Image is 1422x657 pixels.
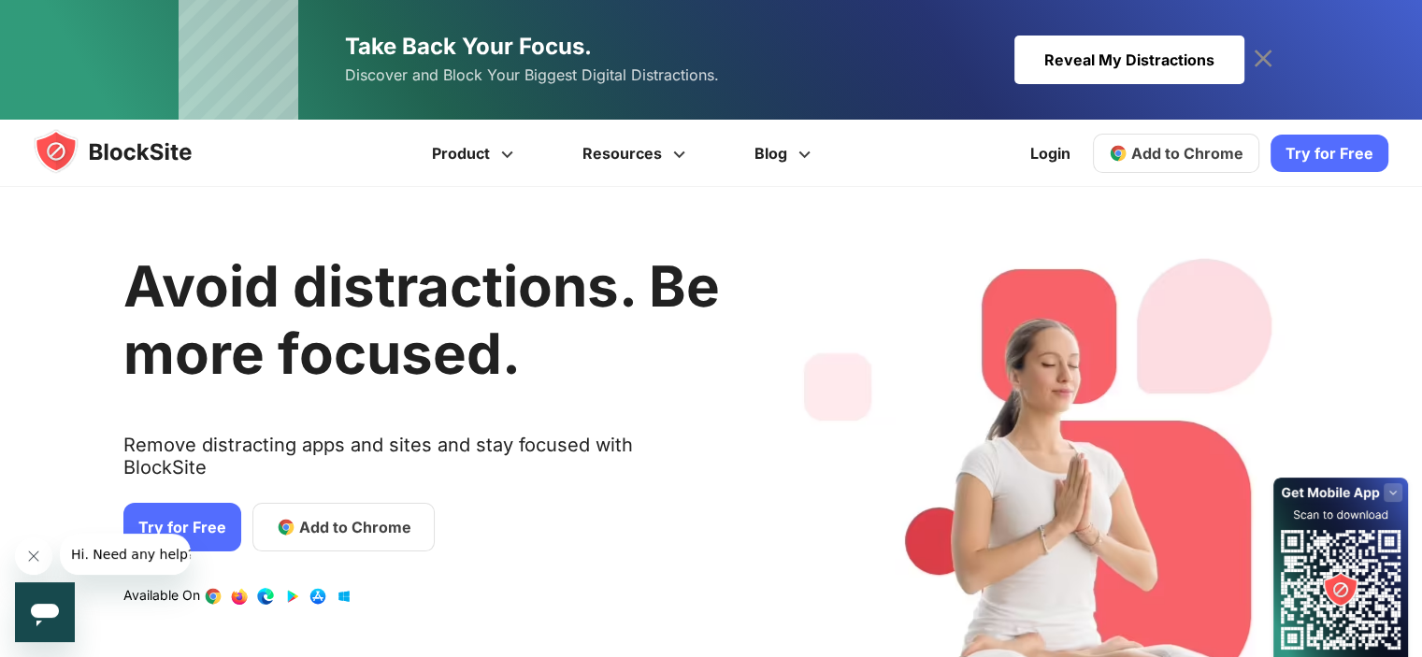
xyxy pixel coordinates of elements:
a: Try for Free [1271,135,1388,172]
iframe: Message from company [60,534,191,575]
a: Resources [551,120,723,187]
img: chrome-icon.svg [1109,144,1128,163]
a: Product [400,120,551,187]
a: Add to Chrome [252,503,435,551]
a: Login [1019,131,1082,176]
text: Remove distracting apps and sites and stay focused with BlockSite [123,434,720,493]
h1: Avoid distractions. Be more focused. [123,252,720,387]
span: Add to Chrome [299,516,411,538]
span: Hi. Need any help? [11,13,135,28]
iframe: Button to launch messaging window [15,582,75,642]
text: Available On [123,587,200,606]
span: Take Back Your Focus. [345,33,592,60]
div: Reveal My Distractions [1014,36,1244,84]
iframe: Close message [15,537,52,575]
span: Add to Chrome [1131,144,1243,163]
span: Discover and Block Your Biggest Digital Distractions. [345,62,719,89]
a: Blog [723,120,848,187]
a: Try for Free [123,503,241,551]
img: blocksite-icon.5d769676.svg [34,129,228,174]
a: Add to Chrome [1093,134,1259,173]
